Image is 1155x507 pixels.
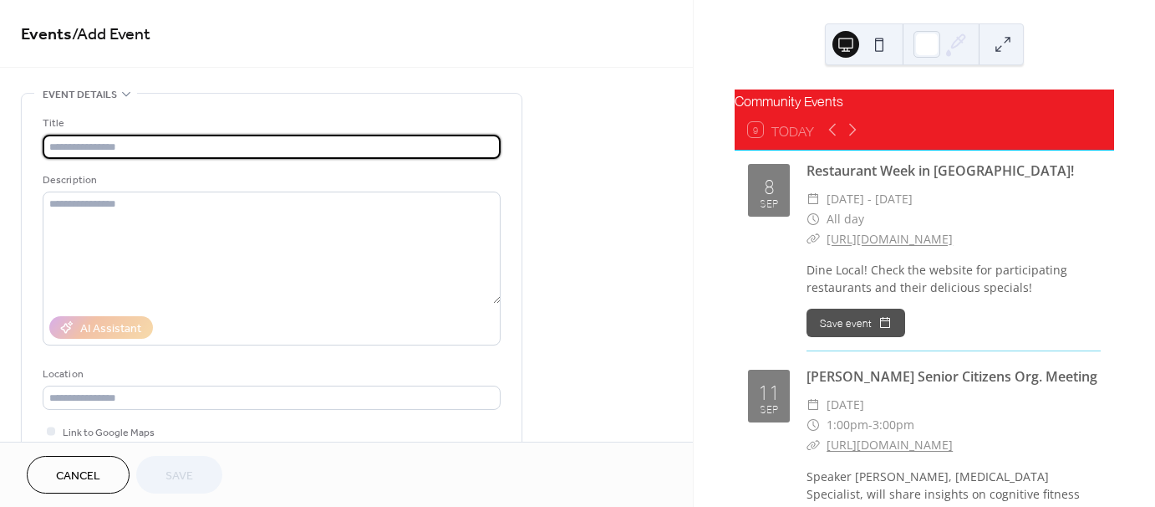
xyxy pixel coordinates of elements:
div: 8 [764,173,775,194]
a: Events [21,18,72,51]
div: Community Events [735,90,1114,110]
div: ​ [806,395,820,415]
div: ​ [806,209,820,229]
div: ​ [806,435,820,455]
a: [URL][DOMAIN_NAME] [827,231,953,247]
div: Dine Local! Check the website for participating restaurants and their delicious specials! [806,261,1101,296]
span: / Add Event [72,18,150,51]
button: Cancel [27,456,130,494]
span: Event details [43,86,117,104]
a: [URL][DOMAIN_NAME] [827,437,953,453]
a: Restaurant Week in [GEOGRAPHIC_DATA]! [806,161,1074,180]
div: Sep [760,197,778,208]
span: Cancel [56,468,100,485]
div: ​ [806,189,820,209]
div: Sep [760,403,778,414]
div: ​ [806,415,820,435]
a: [PERSON_NAME] Senior Citizens Org. Meeting [806,367,1097,386]
div: Location [43,366,497,383]
span: [DATE] - [DATE] [827,189,913,209]
div: Title [43,115,497,132]
div: ​ [806,229,820,249]
span: - [868,415,873,435]
button: Save event [806,309,905,337]
span: All day [827,209,864,229]
span: [DATE] [827,395,864,415]
div: Description [43,172,497,189]
span: 3:00pm [873,415,914,435]
span: 1:00pm [827,415,868,435]
div: 11 [758,379,780,400]
span: Link to Google Maps [63,424,155,442]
